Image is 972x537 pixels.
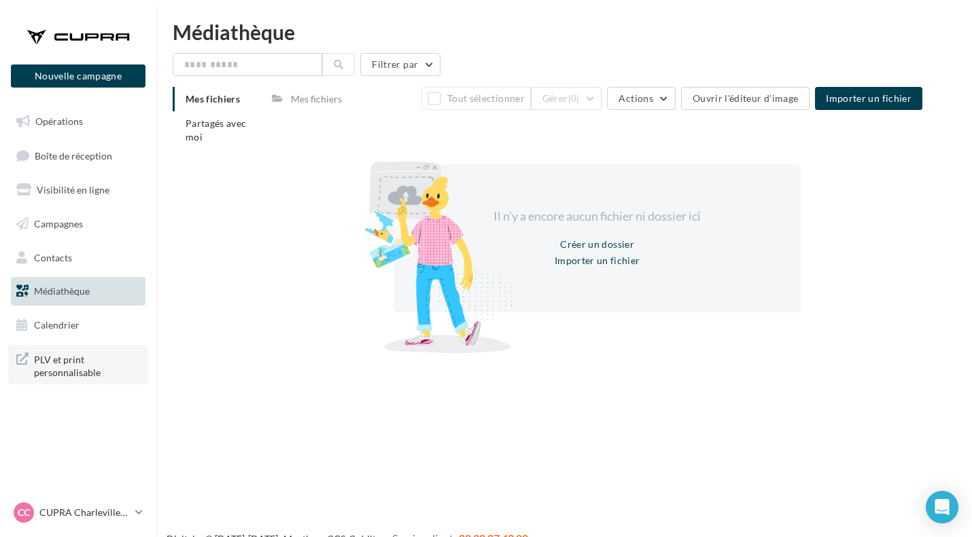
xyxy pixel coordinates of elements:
[8,107,148,136] a: Opérations
[493,208,701,223] span: Il n'y a encore aucun fichier ni dossier ici
[926,491,958,523] div: Open Intercom Messenger
[360,53,440,76] button: Filtrer par
[8,141,148,170] a: Boîte de réception
[568,93,580,104] span: (0)
[607,87,675,110] button: Actions
[35,115,83,127] span: Opérations
[421,87,530,110] button: Tout sélectionner
[34,218,83,229] span: Campagnes
[11,500,145,525] a: CC CUPRA Charleville-[GEOGRAPHIC_DATA]
[35,149,112,161] span: Boîte de réception
[11,64,145,88] button: Nouvelle campagne
[173,22,956,42] div: Médiathèque
[549,253,646,269] button: Importer un fichier
[37,184,109,196] span: Visibilité en ligne
[34,285,90,297] span: Médiathèque
[34,251,72,263] span: Contacts
[39,506,130,519] p: CUPRA Charleville-[GEOGRAPHIC_DATA]
[619,92,653,104] span: Actions
[18,506,30,519] span: CC
[291,92,342,106] div: Mes fichiers
[555,236,640,253] button: Créer un dossier
[681,87,810,110] button: Ouvrir l'éditeur d'image
[8,311,148,339] a: Calendrier
[815,87,922,110] button: Importer un fichier
[186,93,240,105] span: Mes fichiers
[531,87,602,110] button: Gérer(0)
[8,244,148,272] a: Contacts
[8,345,148,385] a: PLV et print personnalisable
[34,319,80,331] span: Calendrier
[186,117,247,143] span: Partagés avec moi
[8,210,148,238] a: Campagnes
[34,350,140,379] span: PLV et print personnalisable
[8,176,148,204] a: Visibilité en ligne
[826,92,912,104] span: Importer un fichier
[8,277,148,305] a: Médiathèque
